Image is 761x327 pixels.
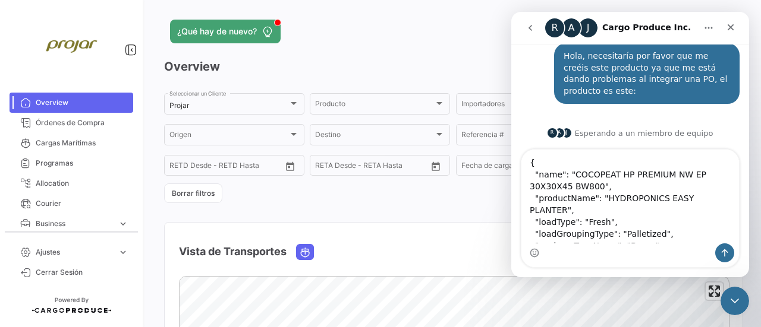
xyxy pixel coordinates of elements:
button: Open calendar [281,157,299,175]
h4: Vista de Transportes [179,243,287,260]
a: Cargas Marítimas [10,133,133,153]
input: Hasta [491,163,545,172]
a: Allocation [10,173,133,193]
span: Destino [315,132,434,141]
a: Courier [10,193,133,214]
button: Ocean [297,245,313,259]
a: Órdenes de Compra [10,113,133,133]
span: Ajustes [36,247,113,258]
span: Órdenes de Compra [36,118,128,128]
a: Programas [10,153,133,173]
a: Overview [10,93,133,113]
span: Allocation [36,178,128,189]
span: Producto [315,101,434,110]
input: Hasta [345,163,398,172]
span: ¿Qué hay de nuevo? [177,26,257,37]
span: Programas [36,158,128,169]
button: Borrar filtros [164,183,222,203]
span: Business [36,218,113,229]
span: expand_more [118,247,128,258]
span: Importadores [461,101,580,110]
input: Desde [315,163,337,172]
button: Enter fullscreen [706,282,723,300]
iframe: Intercom live chat [721,287,749,315]
mat-select-trigger: Projar [169,101,189,110]
span: Cargas Marítimas [36,138,128,148]
span: expand_more [118,218,128,229]
button: Open calendar [427,157,445,175]
img: projar-logo.jpg [42,14,101,74]
input: Desde [169,163,191,172]
span: Overview [36,97,128,108]
button: ¿Qué hay de nuevo? [170,20,281,43]
span: Cerrar Sesión [36,267,128,278]
input: Hasta [199,163,253,172]
h3: Overview [164,58,742,75]
iframe: Intercom live chat [511,12,749,277]
span: Origen [169,132,288,141]
input: Desde [461,163,483,172]
span: Courier [36,198,128,209]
